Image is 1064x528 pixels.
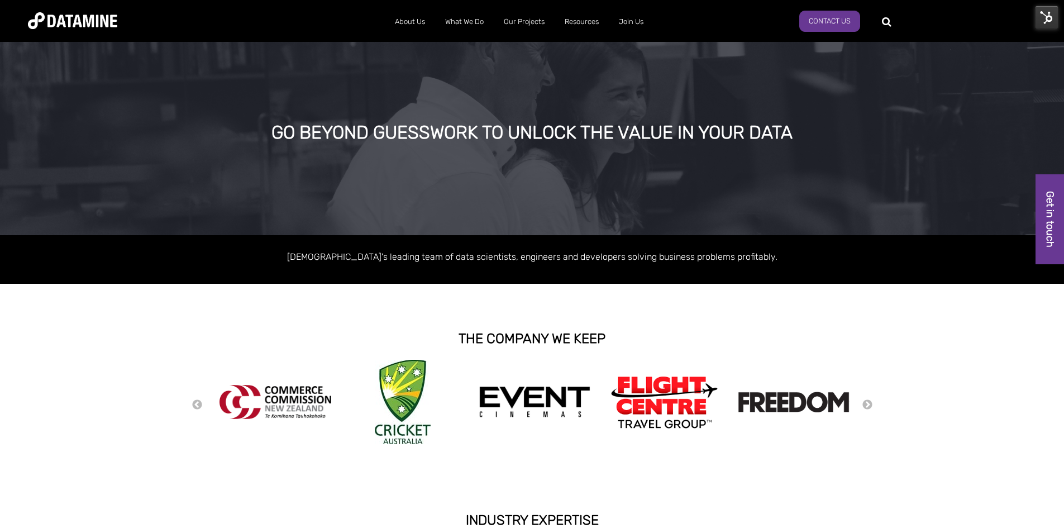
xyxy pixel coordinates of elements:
[555,7,609,36] a: Resources
[121,123,943,143] div: GO BEYOND GUESSWORK TO UNLOCK THE VALUE IN YOUR DATA
[466,512,599,528] strong: INDUSTRY EXPERTISE
[385,7,435,36] a: About Us
[799,11,860,32] a: Contact Us
[738,392,850,412] img: Freedom logo
[608,373,720,431] img: Flight Centre
[1035,6,1058,29] img: HubSpot Tools Menu Toggle
[192,399,203,411] button: Previous
[479,386,590,418] img: event cinemas
[862,399,873,411] button: Next
[375,360,431,444] img: Cricket Australia
[220,385,331,419] img: commercecommission
[494,7,555,36] a: Our Projects
[459,331,605,346] strong: THE COMPANY WE KEEP
[435,7,494,36] a: What We Do
[1036,174,1064,264] a: Get in touch
[28,12,117,29] img: Datamine
[609,7,653,36] a: Join Us
[214,249,851,264] p: [DEMOGRAPHIC_DATA]'s leading team of data scientists, engineers and developers solving business p...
